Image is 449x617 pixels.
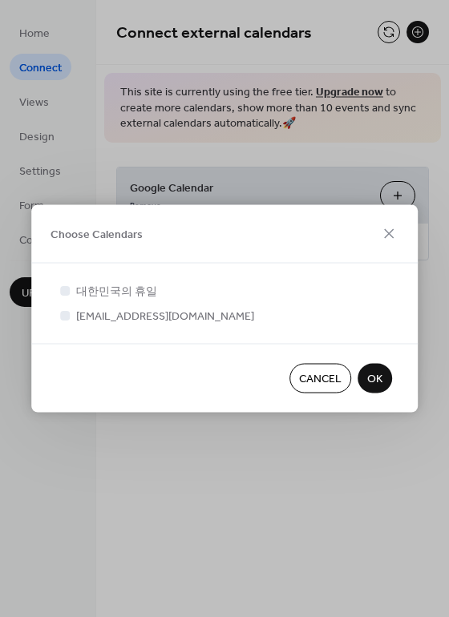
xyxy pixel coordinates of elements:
span: Cancel [299,371,342,388]
span: Choose Calendars [51,227,143,244]
span: OK [367,371,382,388]
button: Cancel [289,364,351,393]
button: OK [358,364,392,393]
span: 대한민국의 휴일 [76,284,157,300]
span: [EMAIL_ADDRESS][DOMAIN_NAME] [76,308,254,325]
